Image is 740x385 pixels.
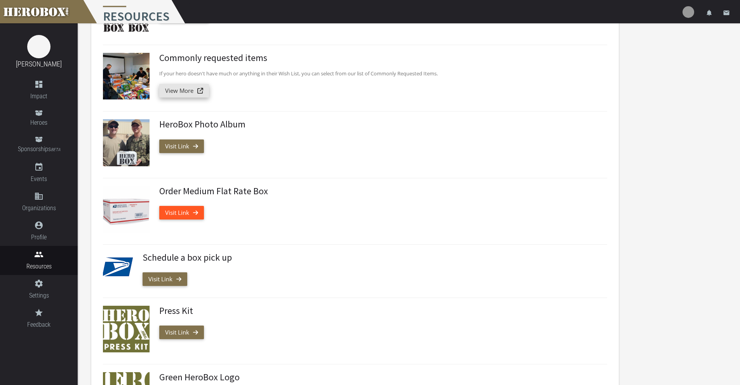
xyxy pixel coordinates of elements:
a: View More [159,84,209,98]
h3: Commonly requested items [159,53,601,63]
h3: Press Kit [159,306,601,316]
img: Commonly requested items | Herobox [103,53,150,99]
a: Visit Link [159,326,204,339]
p: If your hero doesn't have much or anything in their Wish List, you can select from our list of Co... [159,69,601,78]
img: image [27,35,50,58]
h3: Schedule a box pick up [143,253,601,263]
h3: Green HeroBox Logo [159,372,601,382]
small: BETA [51,147,60,152]
img: Schedule a box pick up | Herobox [103,253,133,282]
h3: HeroBox Photo Album [159,119,601,129]
img: user-image [683,6,694,18]
a: Visit Link [159,139,204,153]
i: notifications [706,9,713,16]
img: Order Medium Flat Rate Box | Herobox [103,186,150,233]
h3: Order Medium Flat Rate Box [159,186,601,196]
i: people [34,250,44,259]
a: Visit Link [143,272,187,286]
a: [PERSON_NAME] [16,60,62,68]
img: Press Kit | Herobox [103,306,150,352]
i: email [723,9,730,16]
a: Visit Link [159,206,204,220]
img: HeroBox Photo Album | Herobox [103,119,150,166]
